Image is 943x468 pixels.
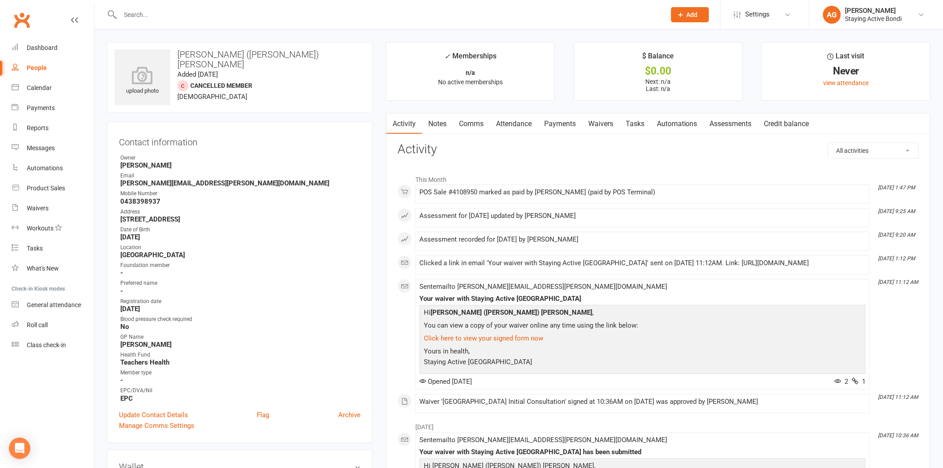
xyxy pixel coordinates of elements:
a: Assessments [704,114,758,134]
a: Automations [651,114,704,134]
div: Date of Birth [120,226,361,234]
a: Dashboard [12,38,94,58]
a: Class kiosk mode [12,335,94,355]
i: [DATE] 9:20 AM [878,232,915,238]
div: $0.00 [582,66,734,76]
i: [DATE] 11:12 AM [878,394,918,400]
div: [PERSON_NAME] [845,7,902,15]
div: Last visit [828,50,865,66]
span: Opened [DATE] [419,378,472,386]
a: Click here to view your signed form now [424,334,543,342]
p: Next: n/a Last: n/a [582,78,734,92]
p: You can view a copy of your waiver online any time using the link below: [422,320,864,333]
div: Your waiver with Staying Active [GEOGRAPHIC_DATA] has been submitted [419,448,866,456]
div: Health Fund [120,351,361,359]
div: Foundation member [120,261,361,270]
strong: No [120,323,361,331]
div: Owner [120,154,361,162]
div: Class check-in [27,341,66,349]
a: Clubworx [11,9,33,31]
div: Dashboard [27,44,57,51]
div: $ Balance [642,50,674,66]
div: Memberships [444,50,496,67]
div: Calendar [27,84,52,91]
input: Search... [118,8,660,21]
a: Workouts [12,218,94,238]
i: [DATE] 11:12 AM [878,279,918,285]
span: No active memberships [438,78,503,86]
div: Mobile Number [120,189,361,198]
div: Preferred name [120,279,361,287]
a: Product Sales [12,178,94,198]
span: Cancelled member [190,82,252,89]
a: view attendance [824,79,869,86]
strong: [DATE] [120,233,361,241]
div: POS Sale #4108950 marked as paid by [PERSON_NAME] (paid by POS Terminal) [419,189,866,196]
div: Registration date [120,297,361,306]
div: What's New [27,265,59,272]
a: Flag [257,410,269,420]
i: [DATE] 9:25 AM [878,208,915,214]
div: People [27,64,47,71]
li: [DATE] [398,418,919,432]
div: Clicked a link in email 'Your waiver with Staying Active [GEOGRAPHIC_DATA]' sent on [DATE] 11:12A... [419,259,866,267]
div: Reports [27,124,49,131]
strong: [STREET_ADDRESS] [120,215,361,223]
strong: EPC [120,394,361,402]
div: Location [120,243,361,252]
span: Settings [746,4,770,25]
div: Waiver '[GEOGRAPHIC_DATA] Initial Consultation' signed at 10:36AM on [DATE] was approved by [PERS... [419,398,866,406]
span: Sent email to [PERSON_NAME][EMAIL_ADDRESS][PERSON_NAME][DOMAIN_NAME] [419,436,667,444]
i: ✓ [444,52,450,61]
div: General attendance [27,301,81,308]
a: Comms [453,114,490,134]
strong: [PERSON_NAME][EMAIL_ADDRESS][PERSON_NAME][DOMAIN_NAME] [120,179,361,187]
div: AG [823,6,841,24]
div: Blood pressure check required [120,315,361,324]
a: Payments [538,114,582,134]
strong: [GEOGRAPHIC_DATA] [120,251,361,259]
span: 2 [835,378,849,386]
strong: - [120,287,361,295]
div: Messages [27,144,55,152]
a: Messages [12,138,94,158]
strong: n/a [466,69,475,76]
div: Open Intercom Messenger [9,438,30,459]
strong: 0438398937 [120,197,361,205]
strong: [PERSON_NAME] [120,341,361,349]
a: Reports [12,118,94,138]
a: Attendance [490,114,538,134]
time: Added [DATE] [177,70,218,78]
div: Product Sales [27,185,65,192]
a: Payments [12,98,94,118]
p: Yours in health, Staying Active [GEOGRAPHIC_DATA] [422,346,864,369]
div: Workouts [27,225,53,232]
a: Manage Comms Settings [119,420,194,431]
div: EPC/DVA/Nil [120,386,361,395]
div: Your waiver with Staying Active [GEOGRAPHIC_DATA] [419,295,866,303]
a: Waivers [12,198,94,218]
div: Address [120,208,361,216]
a: Tasks [12,238,94,259]
strong: - [120,269,361,277]
a: What's New [12,259,94,279]
span: [DEMOGRAPHIC_DATA] [177,93,247,101]
div: Staying Active Bondi [845,15,902,23]
a: Notes [422,114,453,134]
strong: Teachers Health [120,358,361,366]
div: Tasks [27,245,43,252]
div: Assessment recorded for [DATE] by [PERSON_NAME] [419,236,866,243]
div: Assessment for [DATE] updated by [PERSON_NAME] [419,212,866,220]
div: Roll call [27,321,48,328]
i: [DATE] 1:47 PM [878,185,915,191]
a: General attendance kiosk mode [12,295,94,315]
div: Payments [27,104,55,111]
a: Waivers [582,114,619,134]
a: Archive [338,410,361,420]
a: Tasks [619,114,651,134]
a: Automations [12,158,94,178]
div: Waivers [27,205,49,212]
strong: [PERSON_NAME] [120,161,361,169]
h3: [PERSON_NAME] ([PERSON_NAME]) [PERSON_NAME] [115,49,365,69]
div: Automations [27,164,63,172]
